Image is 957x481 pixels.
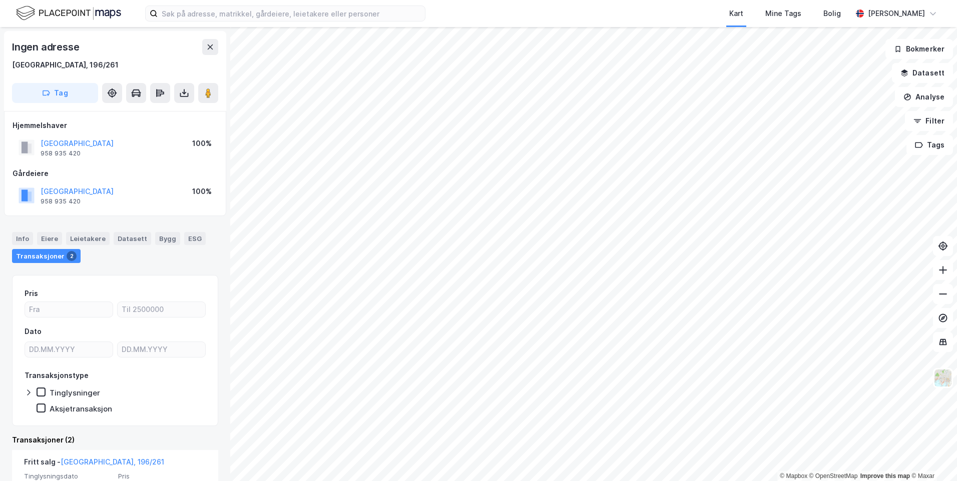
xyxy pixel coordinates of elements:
[892,63,953,83] button: Datasett
[24,472,112,480] span: Tinglysningsdato
[25,302,113,317] input: Fra
[907,433,957,481] iframe: Chat Widget
[37,232,62,245] div: Eiere
[933,368,952,387] img: Z
[13,167,218,179] div: Gårdeiere
[25,325,42,337] div: Dato
[780,472,807,479] a: Mapbox
[118,472,206,480] span: Pris
[12,249,81,263] div: Transaksjoner
[12,232,33,245] div: Info
[809,472,858,479] a: OpenStreetMap
[12,39,81,55] div: Ingen adresse
[905,111,953,131] button: Filter
[906,135,953,155] button: Tags
[765,7,801,19] div: Mine Tags
[50,404,112,413] div: Aksjetransaksjon
[41,149,81,157] div: 958 935 420
[907,433,957,481] div: Kontrollprogram for chat
[885,39,953,59] button: Bokmerker
[158,6,425,21] input: Søk på adresse, matrikkel, gårdeiere, leietakere eller personer
[118,302,205,317] input: Til 2500000
[184,232,206,245] div: ESG
[114,232,151,245] div: Datasett
[868,7,925,19] div: [PERSON_NAME]
[155,232,180,245] div: Bygg
[13,119,218,131] div: Hjemmelshaver
[192,137,212,149] div: 100%
[729,7,743,19] div: Kart
[41,197,81,205] div: 958 935 420
[860,472,910,479] a: Improve this map
[24,456,164,472] div: Fritt salg -
[823,7,841,19] div: Bolig
[12,59,119,71] div: [GEOGRAPHIC_DATA], 196/261
[25,369,89,381] div: Transaksjonstype
[66,232,110,245] div: Leietakere
[61,457,164,466] a: [GEOGRAPHIC_DATA], 196/261
[192,185,212,197] div: 100%
[12,434,218,446] div: Transaksjoner (2)
[895,87,953,107] button: Analyse
[12,83,98,103] button: Tag
[67,251,77,261] div: 2
[118,342,205,357] input: DD.MM.YYYY
[25,342,113,357] input: DD.MM.YYYY
[50,388,100,397] div: Tinglysninger
[25,287,38,299] div: Pris
[16,4,121,22] img: logo.f888ab2527a4732fd821a326f86c7f29.svg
